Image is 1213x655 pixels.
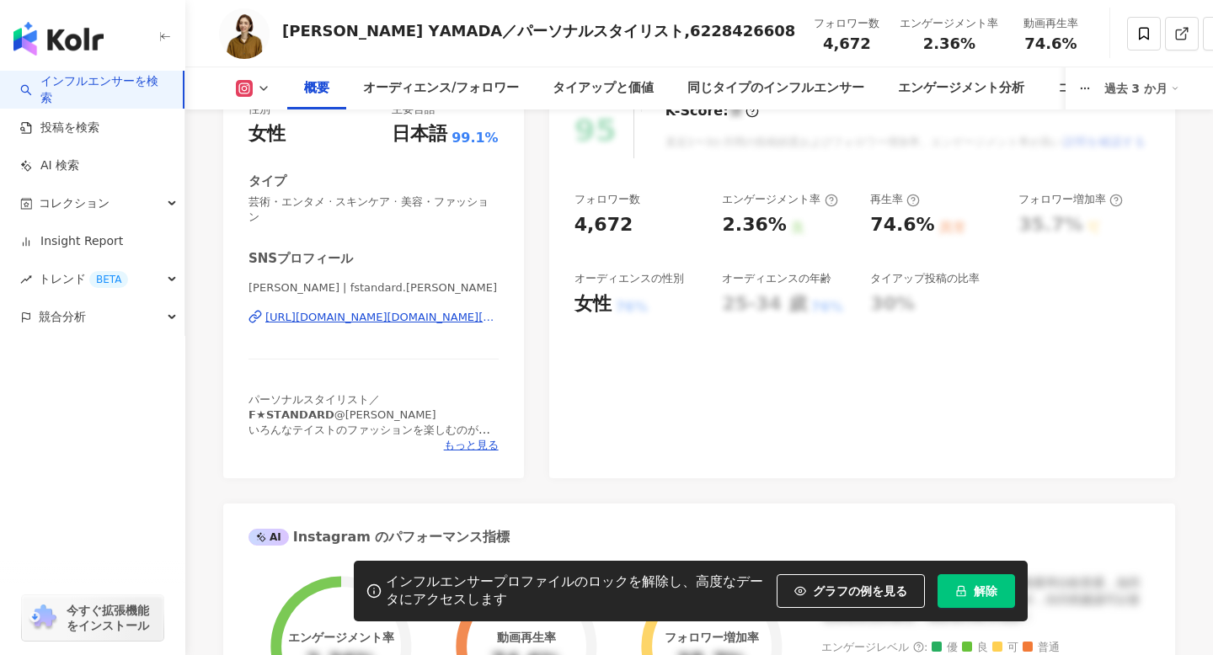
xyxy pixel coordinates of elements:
div: オーディエンスの性別 [574,271,684,286]
div: フォロワー数 [814,15,879,32]
div: フォロワー増加率 [665,631,759,644]
div: 4,672 [574,212,633,238]
div: タイアップ投稿の比率 [870,271,980,286]
div: オーディエンス/フォロワー [363,78,519,99]
div: インフルエンサープロファイルのロックを解除し、高度なデータにアクセスします [386,573,768,609]
span: 74.6% [1024,35,1077,52]
div: 再生率 [870,192,920,207]
div: 概要 [304,78,329,99]
div: 74.6% [870,212,934,238]
div: タイプ [248,173,286,190]
span: lock [955,585,967,597]
button: グラフの例を見る [777,574,925,608]
span: もっと見る [444,438,499,453]
div: フォロワー数 [574,192,640,207]
div: [URL][DOMAIN_NAME][DOMAIN_NAME][PERSON_NAME] [265,310,499,325]
span: 優 [932,642,958,654]
div: AI [248,529,289,546]
div: 2.36% [722,212,786,238]
div: タイアップと価値 [553,78,654,99]
div: 過去 3 か月 [1104,75,1180,102]
img: logo [13,22,104,56]
span: 99.1% [452,129,499,147]
div: 日本語 [392,121,447,147]
div: 同じタイプのインフルエンサー [687,78,864,99]
a: [URL][DOMAIN_NAME][DOMAIN_NAME][PERSON_NAME] [248,310,499,325]
img: chrome extension [27,604,59,631]
div: 性別 [248,102,270,117]
span: パーソナルスタイリスト／𝗙★𝗦𝗧𝗔𝗡𝗗𝗔𝗥𝗗@[PERSON_NAME] いろんなテイストのファッションを楽しむのが好き ✶骨格診断・パーソナルカラー診断 ✶骨格診断ファッションアナリスト養成講... [248,393,490,544]
div: エンゲージレベル : [821,642,1150,654]
a: chrome extension今すぐ拡張機能をインストール [22,595,163,641]
a: AI 検索 [20,157,79,174]
span: 解除 [974,584,997,598]
div: K-Score : [665,102,759,120]
div: [PERSON_NAME] 𝗬𝗔𝗠𝗔𝗗𝗔／パーソナルスタイリスト,6228426608 [282,20,795,41]
span: 2.36% [923,35,975,52]
span: 4,672 [823,35,871,52]
button: 解除 [938,574,1015,608]
div: 女性 [574,291,612,317]
div: 女性 [248,121,286,147]
span: 可 [992,642,1018,654]
a: searchインフルエンサーを検索 [20,73,169,106]
div: コンテンツ内容分析 [1058,78,1172,99]
span: [PERSON_NAME] | fstandard.[PERSON_NAME] [248,280,499,296]
span: 良 [962,642,988,654]
span: 普通 [1023,642,1060,654]
span: 競合分析 [39,298,86,336]
a: Insight Report [20,233,123,250]
span: rise [20,274,32,285]
span: コレクション [39,184,110,222]
div: BETA [89,271,128,288]
div: エンゲージメント率 [900,15,998,32]
span: トレンド [39,260,128,298]
div: 動画再生率 [1018,15,1082,32]
div: SNSプロフィール [248,250,353,268]
a: 投稿を検索 [20,120,99,136]
div: フォロワー増加率 [1018,192,1123,207]
div: 動画再生率 [497,631,556,644]
span: グラフの例を見る [813,584,907,598]
div: 主要言語 [392,102,436,117]
img: KOL Avatar [219,8,270,59]
div: エンゲージメント率 [722,192,837,207]
span: 今すぐ拡張機能をインストール [67,603,158,633]
div: エンゲージメント率 [288,631,394,644]
div: Instagram のパフォーマンス指標 [248,528,510,546]
div: エンゲージメント分析 [898,78,1024,99]
span: 芸術・エンタメ · スキンケア · 美容・ファッション [248,194,499,225]
div: オーディエンスの年齢 [722,271,831,286]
